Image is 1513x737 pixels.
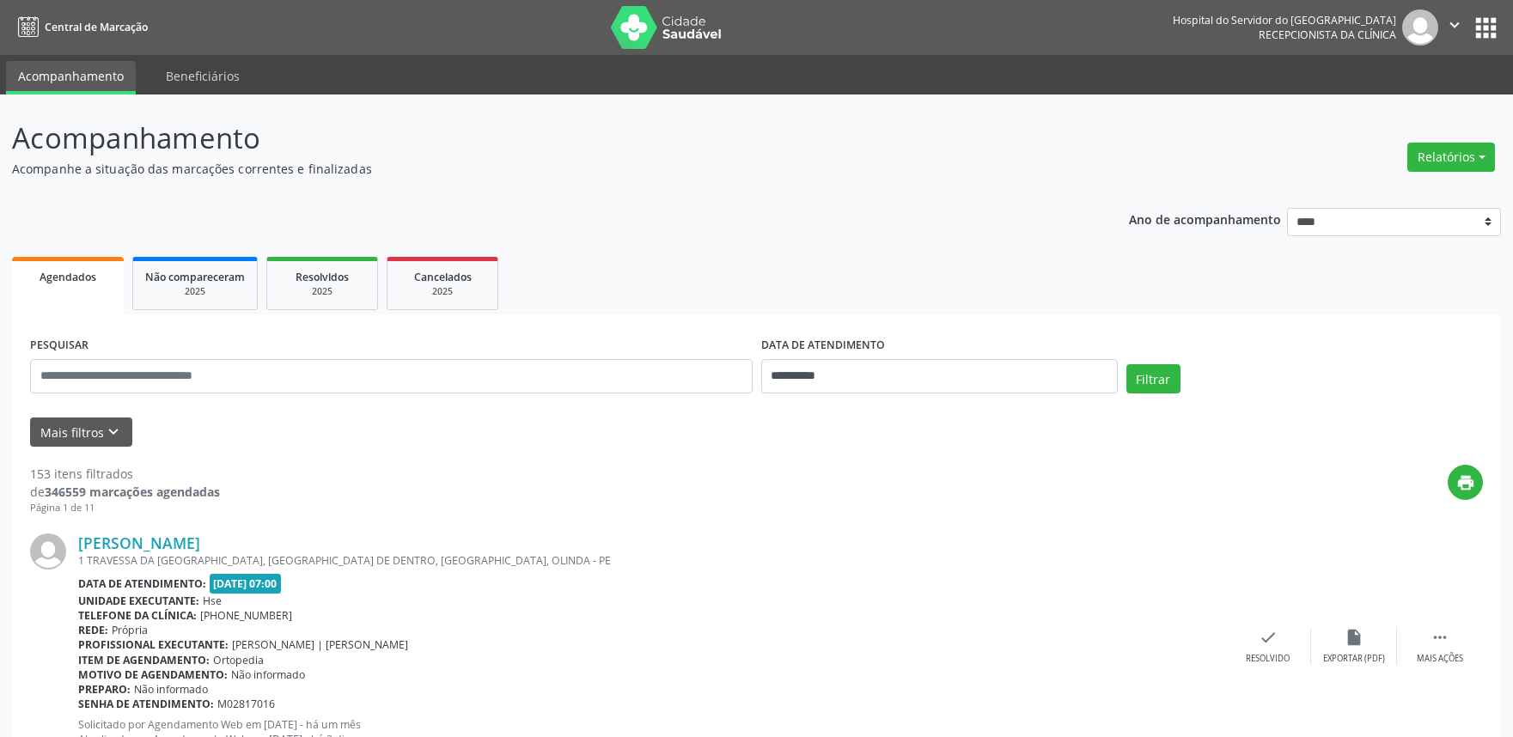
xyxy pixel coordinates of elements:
[200,608,292,623] span: [PHONE_NUMBER]
[12,13,148,41] a: Central de Marcação
[145,270,245,284] span: Não compareceram
[78,682,131,697] b: Preparo:
[78,653,210,667] b: Item de agendamento:
[1259,628,1278,647] i: check
[1438,9,1471,46] button: 
[45,20,148,34] span: Central de Marcação
[1456,473,1475,492] i: print
[78,697,214,711] b: Senha de atendimento:
[1259,27,1396,42] span: Recepcionista da clínica
[30,465,220,483] div: 153 itens filtrados
[30,483,220,501] div: de
[78,533,200,552] a: [PERSON_NAME]
[30,533,66,569] img: img
[78,637,229,652] b: Profissional executante:
[1129,208,1281,229] p: Ano de acompanhamento
[40,270,96,284] span: Agendados
[12,160,1054,178] p: Acompanhe a situação das marcações correntes e finalizadas
[78,553,1225,568] div: 1 TRAVESSA DA [GEOGRAPHIC_DATA], [GEOGRAPHIC_DATA] DE DENTRO, [GEOGRAPHIC_DATA], OLINDA - PE
[1246,653,1290,665] div: Resolvido
[1417,653,1463,665] div: Mais ações
[1173,13,1396,27] div: Hospital do Servidor do [GEOGRAPHIC_DATA]
[1471,13,1501,43] button: apps
[112,623,148,637] span: Própria
[279,285,365,298] div: 2025
[217,697,275,711] span: M02817016
[6,61,136,94] a: Acompanhamento
[104,423,123,442] i: keyboard_arrow_down
[231,667,305,682] span: Não informado
[78,608,197,623] b: Telefone da clínica:
[154,61,252,91] a: Beneficiários
[30,417,132,448] button: Mais filtroskeyboard_arrow_down
[296,270,349,284] span: Resolvidos
[1323,653,1385,665] div: Exportar (PDF)
[30,501,220,515] div: Página 1 de 11
[1345,628,1364,647] i: insert_drive_file
[213,653,264,667] span: Ortopedia
[78,594,199,608] b: Unidade executante:
[210,574,282,594] span: [DATE] 07:00
[30,332,88,359] label: PESQUISAR
[1407,143,1495,172] button: Relatórios
[134,682,208,697] span: Não informado
[78,623,108,637] b: Rede:
[203,594,222,608] span: Hse
[400,285,485,298] div: 2025
[1126,364,1181,393] button: Filtrar
[1445,15,1464,34] i: 
[1448,465,1483,500] button: print
[232,637,408,652] span: [PERSON_NAME] | [PERSON_NAME]
[45,484,220,500] strong: 346559 marcações agendadas
[145,285,245,298] div: 2025
[78,667,228,682] b: Motivo de agendamento:
[78,576,206,591] b: Data de atendimento:
[1431,628,1449,647] i: 
[761,332,885,359] label: DATA DE ATENDIMENTO
[1402,9,1438,46] img: img
[12,117,1054,160] p: Acompanhamento
[414,270,472,284] span: Cancelados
